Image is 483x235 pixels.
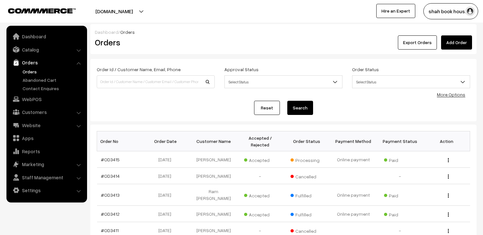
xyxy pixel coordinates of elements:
[190,184,237,206] td: Ram [PERSON_NAME]
[330,131,377,151] th: Payment Method
[8,172,85,183] a: Staff Management
[190,206,237,222] td: [PERSON_NAME]
[190,151,237,168] td: [PERSON_NAME]
[224,66,259,73] label: Approval Status
[384,191,416,199] span: Paid
[352,75,470,88] span: Select Status
[143,151,190,168] td: [DATE]
[448,193,449,198] img: Menu
[101,173,120,179] a: #OD3414
[423,3,478,19] button: shah book hous…
[291,172,323,180] span: Cancelled
[384,210,416,218] span: Paid
[8,119,85,131] a: Website
[21,68,85,75] a: Orders
[97,131,144,151] th: Order No
[8,184,85,196] a: Settings
[143,184,190,206] td: [DATE]
[283,131,330,151] th: Order Status
[377,168,423,184] td: -
[330,184,377,206] td: Online payment
[95,29,118,35] a: Dashboard
[21,77,85,83] a: Abandoned Cart
[423,131,470,151] th: Action
[190,168,237,184] td: [PERSON_NAME]
[8,146,85,157] a: Reports
[95,37,214,47] h2: Orders
[352,66,379,73] label: Order Status
[8,106,85,118] a: Customers
[225,76,342,88] span: Select Status
[8,93,85,105] a: WebPOS
[377,131,423,151] th: Payment Status
[448,174,449,179] img: Menu
[97,75,215,88] input: Order Id / Customer Name / Customer Email / Customer Phone
[8,8,76,13] img: COMMMERCE
[237,131,283,151] th: Accepted / Rejected
[254,101,280,115] a: Reset
[287,101,313,115] button: Search
[101,211,120,217] a: #OD3412
[101,192,120,198] a: #OD3413
[330,151,377,168] td: Online payment
[330,206,377,222] td: Online payment
[97,66,181,73] label: Order Id / Customer Name, Email, Phone
[291,155,323,164] span: Processing
[224,75,342,88] span: Select Status
[291,226,323,234] span: Cancelled
[291,191,323,199] span: Fulfilled
[73,3,155,19] button: [DOMAIN_NAME]
[376,4,415,18] a: Hire an Expert
[143,168,190,184] td: [DATE]
[143,206,190,222] td: [DATE]
[448,229,449,233] img: Menu
[441,35,472,50] a: Add Order
[190,131,237,151] th: Customer Name
[352,76,470,88] span: Select Status
[244,191,276,199] span: Accepted
[244,155,276,164] span: Accepted
[237,168,283,184] td: -
[8,31,85,42] a: Dashboard
[95,29,472,35] div: /
[8,6,64,14] a: COMMMERCE
[21,85,85,92] a: Contact Enquires
[398,35,437,50] button: Export Orders
[8,44,85,55] a: Catalog
[448,212,449,217] img: Menu
[465,6,475,16] img: user
[437,92,465,97] a: More Options
[291,210,323,218] span: Fulfilled
[120,29,135,35] span: Orders
[448,158,449,162] img: Menu
[244,210,276,218] span: Accepted
[101,157,120,162] a: #OD3415
[8,57,85,68] a: Orders
[384,155,416,164] span: Paid
[101,228,119,233] a: #OD3411
[8,132,85,144] a: Apps
[8,158,85,170] a: Marketing
[143,131,190,151] th: Order Date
